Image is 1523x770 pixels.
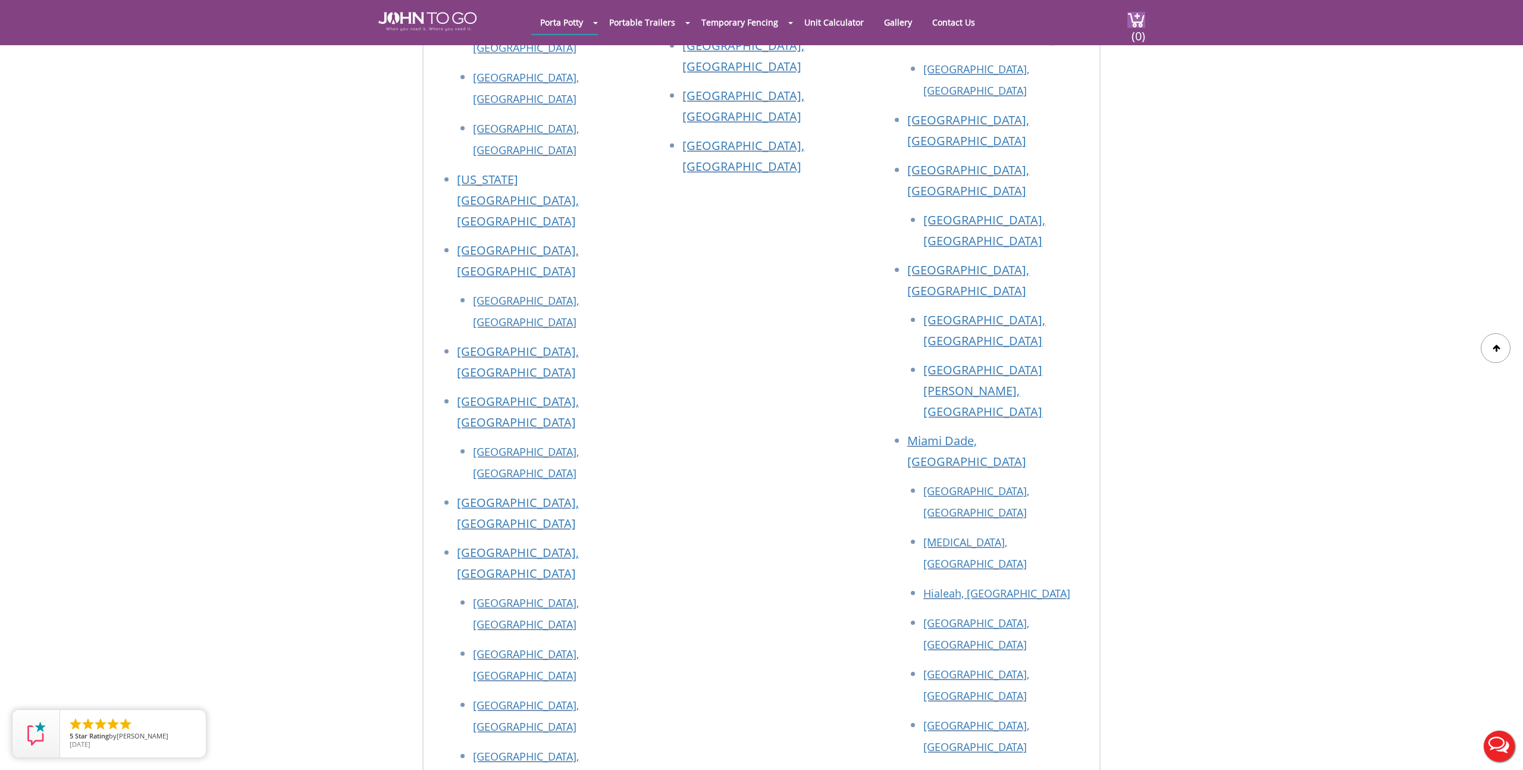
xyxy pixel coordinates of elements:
a: [GEOGRAPHIC_DATA], [GEOGRAPHIC_DATA] [907,112,1029,149]
a: Contact Us [923,11,984,34]
a: Gallery [875,11,921,34]
li:  [106,717,120,731]
a: [GEOGRAPHIC_DATA], [GEOGRAPHIC_DATA] [473,647,579,683]
a: [GEOGRAPHIC_DATA], [GEOGRAPHIC_DATA] [923,62,1029,98]
a: [GEOGRAPHIC_DATA], [GEOGRAPHIC_DATA] [923,616,1029,652]
a: Plantation, [GEOGRAPHIC_DATA] [923,32,1083,46]
a: Unit Calculator [795,11,873,34]
li:  [68,717,83,731]
a: [GEOGRAPHIC_DATA], [GEOGRAPHIC_DATA] [473,445,579,480]
a: [GEOGRAPHIC_DATA], [GEOGRAPHIC_DATA] [473,70,579,106]
span: [PERSON_NAME] [117,731,168,740]
img: Review Rating [24,722,48,746]
a: [GEOGRAPHIC_DATA], [GEOGRAPHIC_DATA] [473,121,579,157]
a: Portable Trailers [600,11,684,34]
a: [GEOGRAPHIC_DATA], [GEOGRAPHIC_DATA] [923,718,1029,754]
a: [GEOGRAPHIC_DATA], [GEOGRAPHIC_DATA] [923,212,1045,249]
span: (0) [1131,18,1145,44]
li:  [93,717,108,731]
a: [GEOGRAPHIC_DATA], [GEOGRAPHIC_DATA] [473,19,579,55]
a: [GEOGRAPHIC_DATA], [GEOGRAPHIC_DATA] [457,393,579,430]
span: 5 [70,731,73,740]
a: [GEOGRAPHIC_DATA], [GEOGRAPHIC_DATA] [923,667,1029,703]
li:  [118,717,133,731]
a: [GEOGRAPHIC_DATA], [GEOGRAPHIC_DATA] [457,544,579,581]
img: JOHN to go [378,12,477,31]
a: Temporary Fencing [692,11,787,34]
a: [GEOGRAPHIC_DATA], [GEOGRAPHIC_DATA] [457,494,579,531]
span: Star Rating [75,731,109,740]
a: [GEOGRAPHIC_DATA], [GEOGRAPHIC_DATA] [907,262,1029,299]
a: [GEOGRAPHIC_DATA], [GEOGRAPHIC_DATA] [923,312,1045,349]
a: [GEOGRAPHIC_DATA][PERSON_NAME], [GEOGRAPHIC_DATA] [923,362,1042,420]
a: [GEOGRAPHIC_DATA], [GEOGRAPHIC_DATA] [682,87,804,124]
a: [GEOGRAPHIC_DATA], [GEOGRAPHIC_DATA] [457,242,579,279]
a: [GEOGRAPHIC_DATA], [GEOGRAPHIC_DATA] [473,596,579,631]
a: [GEOGRAPHIC_DATA], [GEOGRAPHIC_DATA] [473,698,579,734]
a: [GEOGRAPHIC_DATA], [GEOGRAPHIC_DATA] [473,293,579,329]
a: [GEOGRAPHIC_DATA], [GEOGRAPHIC_DATA] [682,37,804,74]
a: [GEOGRAPHIC_DATA], [GEOGRAPHIC_DATA] [923,484,1029,519]
li:  [81,717,95,731]
a: [GEOGRAPHIC_DATA], [GEOGRAPHIC_DATA] [907,162,1029,199]
a: [MEDICAL_DATA], [GEOGRAPHIC_DATA] [923,535,1027,571]
span: [DATE] [70,740,90,749]
img: cart a [1127,12,1145,28]
button: Live Chat [1475,722,1523,770]
a: Porta Potty [531,11,592,34]
a: Hialeah, [GEOGRAPHIC_DATA] [923,586,1070,600]
a: [US_STATE][GEOGRAPHIC_DATA], [GEOGRAPHIC_DATA] [457,171,579,229]
a: [GEOGRAPHIC_DATA], [GEOGRAPHIC_DATA] [457,343,579,380]
a: [GEOGRAPHIC_DATA], [GEOGRAPHIC_DATA] [682,137,804,174]
a: Miami Dade, [GEOGRAPHIC_DATA] [907,433,1026,469]
span: by [70,733,196,741]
